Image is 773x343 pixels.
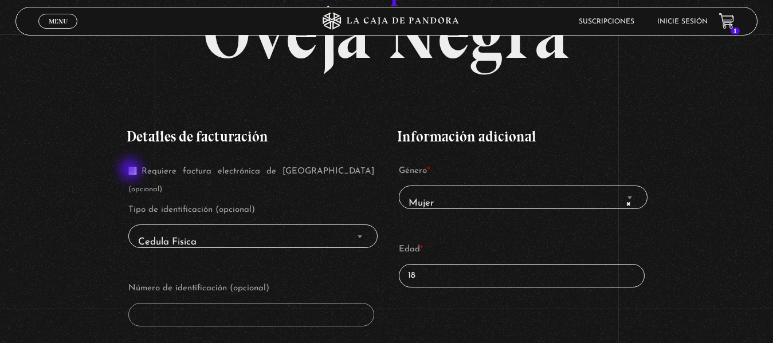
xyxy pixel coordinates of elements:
span: (opcional) [128,186,162,193]
span: Menu [49,18,68,25]
h3: Detalles de facturación [127,129,376,144]
input: Requiere factura electrónica de [GEOGRAPHIC_DATA](opcional) [128,167,137,175]
span: Mujer [399,186,648,209]
label: Edad [399,241,645,258]
label: Tipo de identificación (opcional) [128,202,374,219]
label: Género [399,163,645,180]
label: Requiere factura electrónica de [GEOGRAPHIC_DATA] [128,167,374,194]
span: Mujer [404,191,643,216]
a: Inicie sesión [657,18,708,25]
h3: Información adicional [397,129,646,144]
span: Cedula Fisica [134,230,372,255]
span: Cerrar [45,27,72,36]
a: Suscripciones [579,18,634,25]
label: Número de identificación (opcional) [128,280,374,297]
a: 1 [719,13,735,29]
span: 1 [731,27,740,34]
span: Cedula Fisica [128,224,378,248]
